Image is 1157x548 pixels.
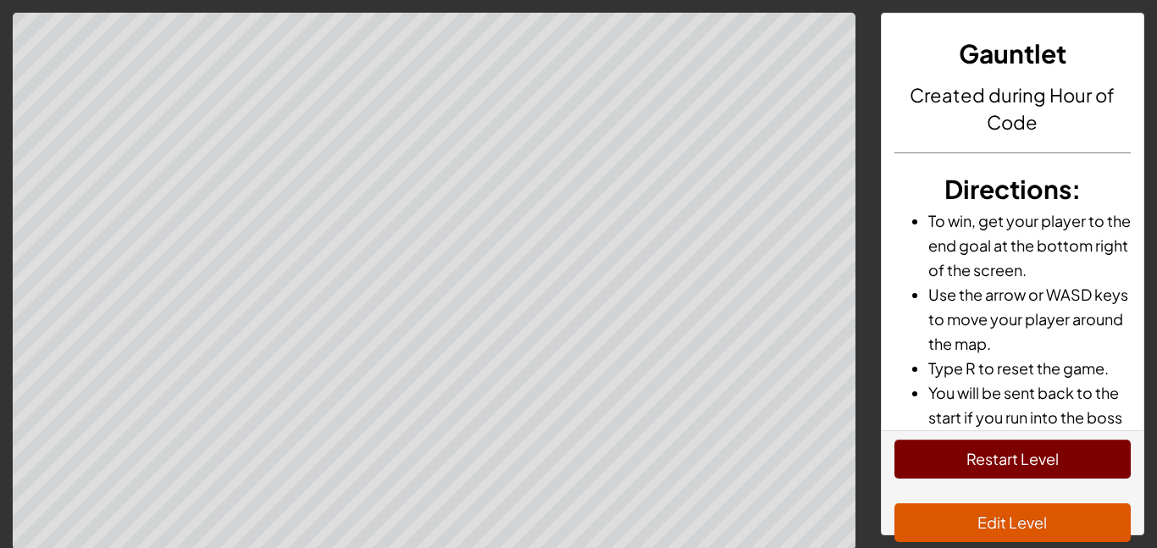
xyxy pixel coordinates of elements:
button: Edit Level [894,503,1132,542]
li: To win, get your player to the end goal at the bottom right of the screen. [928,208,1132,282]
h4: Created during Hour of Code [894,81,1132,136]
button: Restart Level [894,440,1132,479]
h3: : [894,170,1132,208]
span: Directions [944,173,1071,205]
li: Use the arrow or WASD keys to move your player around the map. [928,282,1132,356]
li: Type R to reset the game. [928,356,1132,380]
li: You will be sent back to the start if you run into the boss or into spikes. [928,380,1132,454]
h3: Gauntlet [894,35,1132,73]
